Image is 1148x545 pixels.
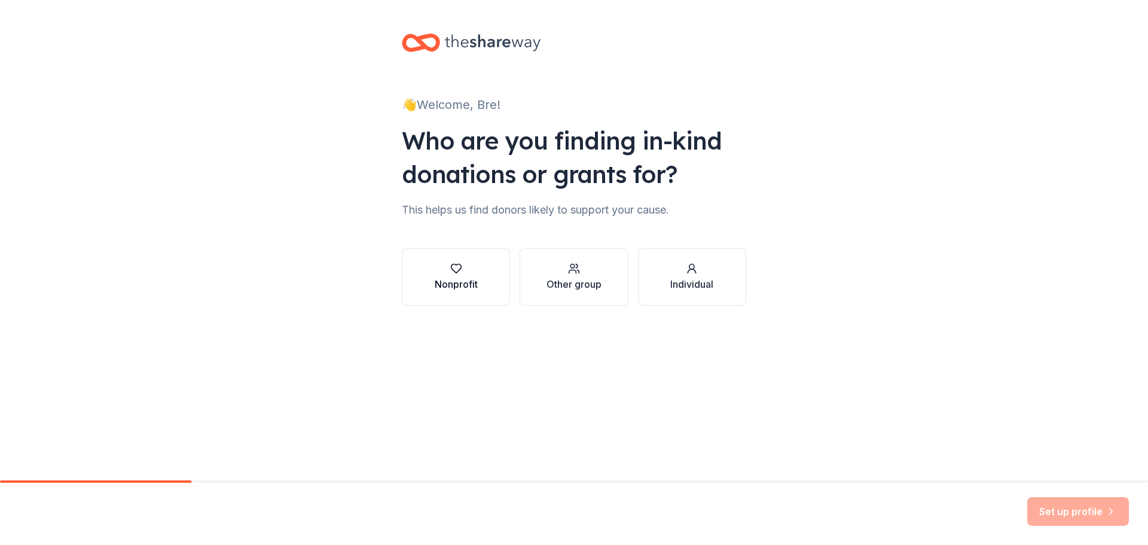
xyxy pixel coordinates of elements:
div: Nonprofit [435,277,478,291]
div: Who are you finding in-kind donations or grants for? [402,124,746,191]
div: Individual [670,277,713,291]
button: Other group [520,248,628,306]
button: Nonprofit [402,248,510,306]
div: Other group [546,277,602,291]
div: 👋 Welcome, Bre! [402,95,746,114]
button: Individual [638,248,746,306]
div: This helps us find donors likely to support your cause. [402,200,746,220]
